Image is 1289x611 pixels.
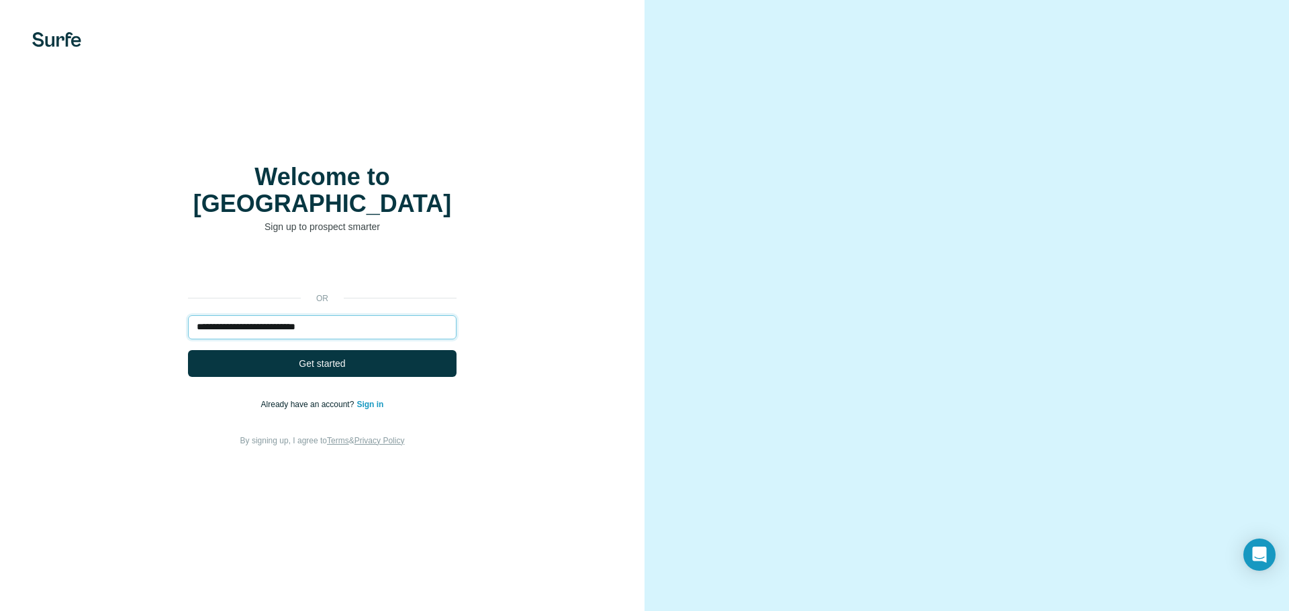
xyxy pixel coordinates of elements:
[1243,539,1276,571] div: Open Intercom Messenger
[299,357,345,370] span: Get started
[188,350,457,377] button: Get started
[261,400,357,409] span: Already have an account?
[181,254,463,283] iframe: Sign in with Google Button
[327,436,349,445] a: Terms
[32,32,81,47] img: Surfe's logo
[188,220,457,233] p: Sign up to prospect smarter
[188,164,457,217] h1: Welcome to [GEOGRAPHIC_DATA]
[301,292,344,304] p: or
[240,436,405,445] span: By signing up, I agree to &
[354,436,405,445] a: Privacy Policy
[356,400,383,409] a: Sign in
